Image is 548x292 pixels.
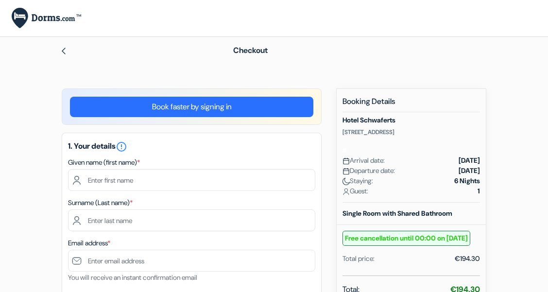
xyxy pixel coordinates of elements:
span: Staying: [342,176,373,186]
i: error_outline [116,141,127,153]
h5: 1. Your details [68,141,315,153]
img: calendar.svg [342,157,350,165]
strong: 1 [478,186,480,196]
span: Checkout [233,45,268,55]
div: €194.30 [455,254,480,264]
img: moon.svg [342,178,350,185]
small: Free cancellation until 00:00 on [DATE] [342,231,470,246]
img: Dorms.com [12,8,81,29]
img: left_arrow.svg [60,47,68,55]
div: Total price: [342,254,375,264]
span: Departure date: [342,166,395,176]
p: [STREET_ADDRESS] [342,128,480,136]
strong: 6 Nights [454,176,480,186]
strong: [DATE] [459,166,480,176]
b: Single Room with Shared Bathroom [342,209,452,218]
span: Arrival date: [342,155,385,166]
label: Email address [68,238,110,248]
input: Enter last name [68,209,315,231]
label: Given name (first name) [68,157,140,168]
input: Enter first name [68,169,315,191]
h5: Booking Details [342,97,480,112]
img: calendar.svg [342,168,350,175]
a: Book faster by signing in [70,97,313,117]
label: Surname (Last name) [68,198,133,208]
small: You will receive an instant confirmation email [68,273,197,282]
img: user_icon.svg [342,188,350,195]
h5: Hotel Schwaferts [342,116,480,124]
a: error_outline [116,141,127,151]
input: Enter email address [68,250,315,272]
strong: [DATE] [459,155,480,166]
span: Guest: [342,186,368,196]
